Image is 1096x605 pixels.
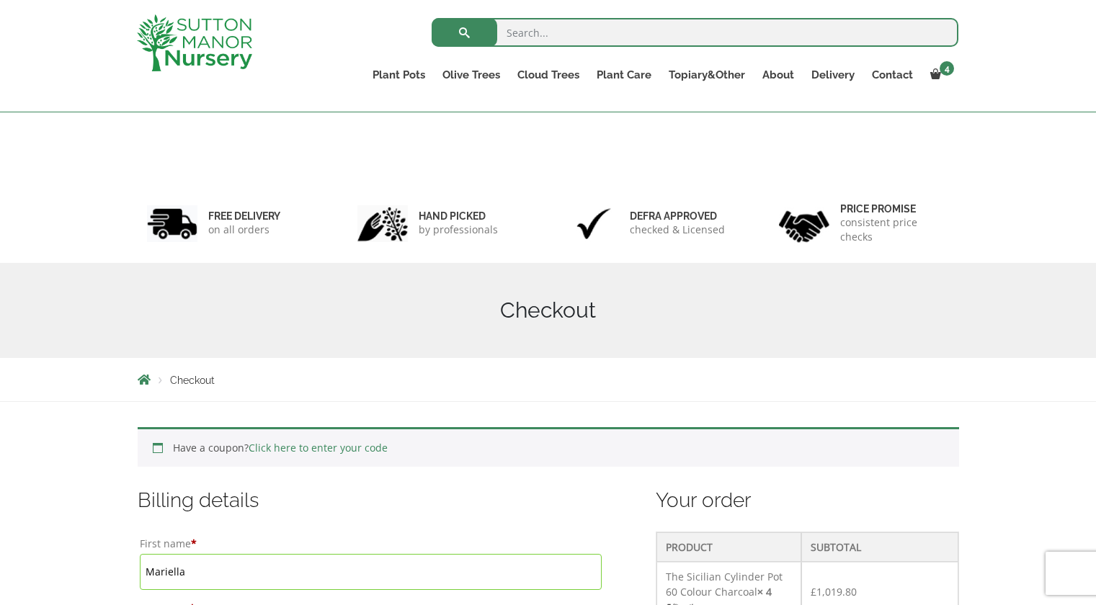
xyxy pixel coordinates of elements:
a: Contact [863,65,922,85]
a: Click here to enter your code [249,441,388,454]
h1: Checkout [138,297,959,323]
nav: Breadcrumbs [138,374,959,385]
th: Subtotal [801,532,958,562]
p: consistent price checks [840,215,950,244]
img: logo [137,14,252,71]
label: First name [140,534,602,554]
img: 2.jpg [357,205,408,242]
h3: Billing details [138,487,605,514]
a: Plant Care [588,65,660,85]
a: About [754,65,803,85]
h6: Defra approved [630,210,725,223]
bdi: 1,019.80 [811,585,857,599]
img: 3.jpg [569,205,619,242]
h6: hand picked [419,210,498,223]
img: 1.jpg [147,205,197,242]
p: checked & Licensed [630,223,725,237]
img: 4.jpg [779,202,829,246]
span: Checkout [170,375,215,386]
a: 4 [922,65,958,85]
span: £ [811,585,816,599]
h6: FREE DELIVERY [208,210,280,223]
strong: × 4 [757,585,772,599]
h3: Your order [656,487,958,514]
a: Topiary&Other [660,65,754,85]
a: Delivery [803,65,863,85]
h6: Price promise [840,202,950,215]
p: by professionals [419,223,498,237]
p: on all orders [208,223,280,237]
div: Have a coupon? [138,427,959,467]
a: Cloud Trees [509,65,588,85]
input: Search... [432,18,958,47]
a: Plant Pots [364,65,434,85]
th: Product [656,532,801,562]
span: 4 [940,61,954,76]
a: Olive Trees [434,65,509,85]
